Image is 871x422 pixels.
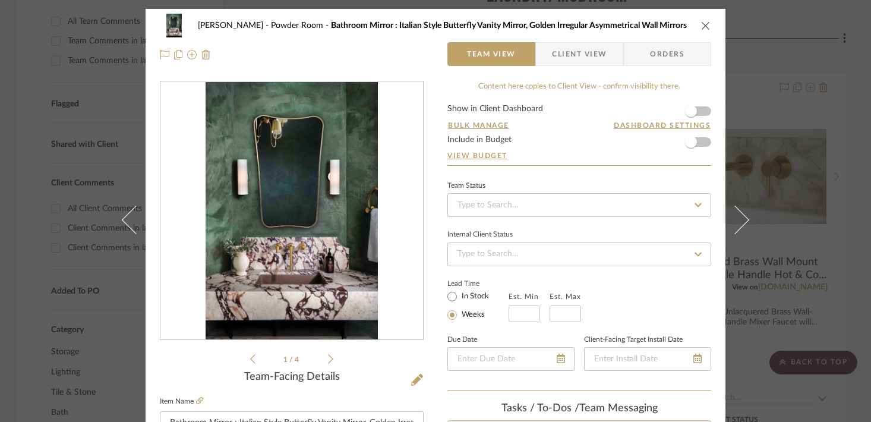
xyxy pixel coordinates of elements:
[447,193,711,217] input: Type to Search…
[447,289,509,322] mat-radio-group: Select item type
[331,21,687,30] span: Bathroom Mirror : Italian Style Butterfly Vanity Mirror, Golden Irregular Asymmetrical Wall Mirrors
[459,310,485,320] label: Weeks
[447,402,711,415] div: team Messaging
[160,371,424,384] div: Team-Facing Details
[447,183,485,189] div: Team Status
[467,42,516,66] span: Team View
[447,278,509,289] label: Lead Time
[584,337,683,343] label: Client-Facing Target Install Date
[447,81,711,93] div: Content here copies to Client View - confirm visibility there.
[700,20,711,31] button: close
[160,82,423,340] div: 0
[447,120,510,131] button: Bulk Manage
[509,292,539,301] label: Est. Min
[550,292,581,301] label: Est. Max
[198,21,271,30] span: [PERSON_NAME]
[271,21,331,30] span: Powder Room
[160,396,203,407] label: Item Name
[447,232,513,238] div: Internal Client Status
[501,403,579,414] span: Tasks / To-Dos /
[283,356,289,363] span: 1
[289,356,295,363] span: /
[584,347,711,371] input: Enter Install Date
[201,50,211,59] img: Remove from project
[447,337,477,343] label: Due Date
[206,82,377,340] img: d06f6f95-3c2c-4269-935d-165718688337_436x436.jpg
[447,151,711,160] a: View Budget
[295,356,301,363] span: 4
[160,14,188,37] img: d06f6f95-3c2c-4269-935d-165718688337_48x40.jpg
[447,347,575,371] input: Enter Due Date
[637,42,698,66] span: Orders
[447,243,711,266] input: Type to Search…
[552,42,607,66] span: Client View
[613,120,711,131] button: Dashboard Settings
[459,291,489,302] label: In Stock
